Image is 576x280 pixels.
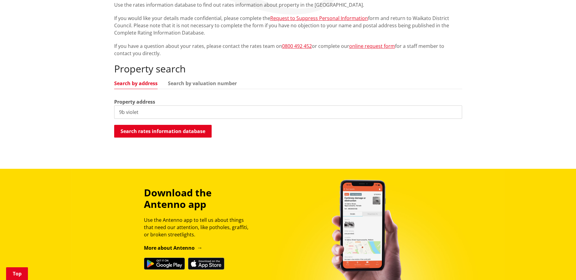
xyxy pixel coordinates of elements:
[548,255,570,276] iframe: Messenger Launcher
[270,15,368,22] a: Request to Suppress Personal Information
[114,81,158,86] a: Search by address
[349,43,395,49] a: online request form
[168,81,237,86] a: Search by valuation number
[144,187,254,210] h3: Download the Antenno app
[144,258,185,270] img: Get it on Google Play
[188,258,224,270] img: Download on the App Store
[144,216,254,238] p: Use the Antenno app to tell us about things that need our attention, like potholes, graffiti, or ...
[114,125,212,138] button: Search rates information database
[114,15,462,36] p: If you would like your details made confidential, please complete the form and return to Waikato ...
[114,98,155,105] label: Property address
[6,267,28,280] a: Top
[114,42,462,57] p: If you have a question about your rates, please contact the rates team on or complete our for a s...
[114,105,462,119] input: e.g. Duke Street NGARUAWAHIA
[114,63,462,75] h2: Property search
[114,1,462,8] p: Use the rates information database to find out rates information about property in the [GEOGRAPHI...
[144,245,203,251] a: More about Antenno
[282,43,312,49] a: 0800 492 452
